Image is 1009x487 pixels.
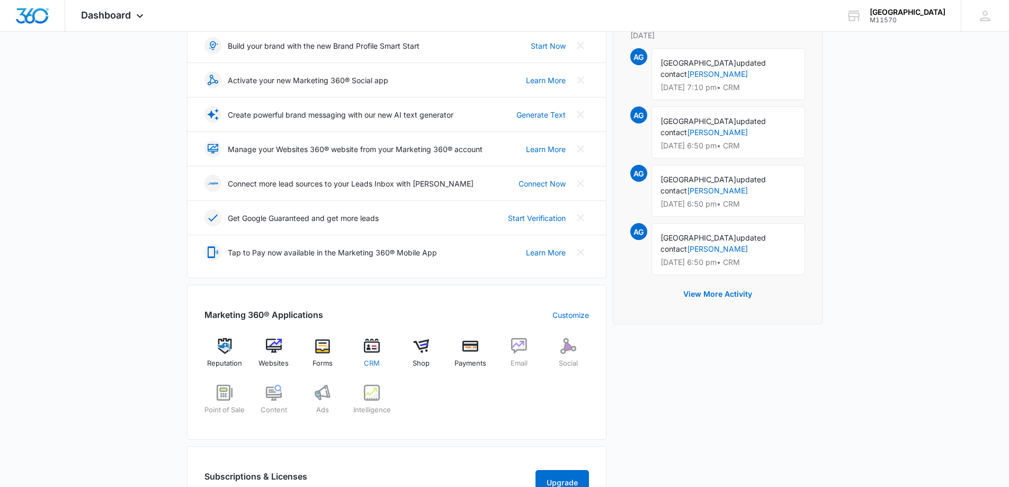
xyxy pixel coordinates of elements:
a: CRM [352,338,392,376]
p: Build your brand with the new Brand Profile Smart Start [228,40,419,51]
a: Connect Now [519,178,566,189]
h2: Marketing 360® Applications [204,308,323,321]
a: Start Now [531,40,566,51]
span: Websites [258,358,289,369]
span: AG [630,107,647,123]
span: Email [511,358,528,369]
p: Activate your new Marketing 360® Social app [228,75,388,86]
span: Shop [413,358,430,369]
button: Close [572,140,589,157]
a: Customize [552,309,589,321]
button: View More Activity [673,281,763,307]
span: Payments [454,358,486,369]
p: [DATE] 6:50 pm • CRM [660,259,796,266]
span: [GEOGRAPHIC_DATA] [660,117,736,126]
button: Close [572,37,589,54]
button: Close [572,106,589,123]
button: Close [572,72,589,88]
a: [PERSON_NAME] [687,186,748,195]
p: Get Google Guaranteed and get more leads [228,212,379,224]
p: Connect more lead sources to your Leads Inbox with [PERSON_NAME] [228,178,474,189]
span: Intelligence [353,405,391,415]
a: Intelligence [352,385,392,423]
span: AG [630,48,647,65]
p: [DATE] 6:50 pm • CRM [660,142,796,149]
div: account id [870,16,945,24]
a: Payments [450,338,490,376]
a: Websites [253,338,294,376]
p: Create powerful brand messaging with our new AI text generator [228,109,453,120]
a: Reputation [204,338,245,376]
button: Close [572,175,589,192]
a: [PERSON_NAME] [687,244,748,253]
span: [GEOGRAPHIC_DATA] [660,233,736,242]
span: Dashboard [81,10,131,21]
span: Reputation [207,358,242,369]
a: Learn More [526,247,566,258]
a: [PERSON_NAME] [687,69,748,78]
span: Point of Sale [204,405,245,415]
div: account name [870,8,945,16]
span: AG [630,165,647,182]
a: Point of Sale [204,385,245,423]
a: Start Verification [508,212,566,224]
button: Close [572,244,589,261]
span: Ads [316,405,329,415]
p: Tap to Pay now available in the Marketing 360® Mobile App [228,247,437,258]
p: [DATE] 7:10 pm • CRM [660,84,796,91]
a: [PERSON_NAME] [687,128,748,137]
a: Shop [401,338,442,376]
a: Social [548,338,589,376]
span: Social [559,358,578,369]
a: Forms [302,338,343,376]
a: Generate Text [516,109,566,120]
span: AG [630,223,647,240]
span: Content [261,405,287,415]
span: CRM [364,358,380,369]
a: Content [253,385,294,423]
p: [DATE] [630,30,805,41]
a: Learn More [526,75,566,86]
button: Close [572,209,589,226]
a: Ads [302,385,343,423]
p: [DATE] 6:50 pm • CRM [660,200,796,208]
a: Email [499,338,540,376]
span: Forms [312,358,333,369]
p: Manage your Websites 360® website from your Marketing 360® account [228,144,483,155]
span: [GEOGRAPHIC_DATA] [660,175,736,184]
a: Learn More [526,144,566,155]
span: [GEOGRAPHIC_DATA] [660,58,736,67]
